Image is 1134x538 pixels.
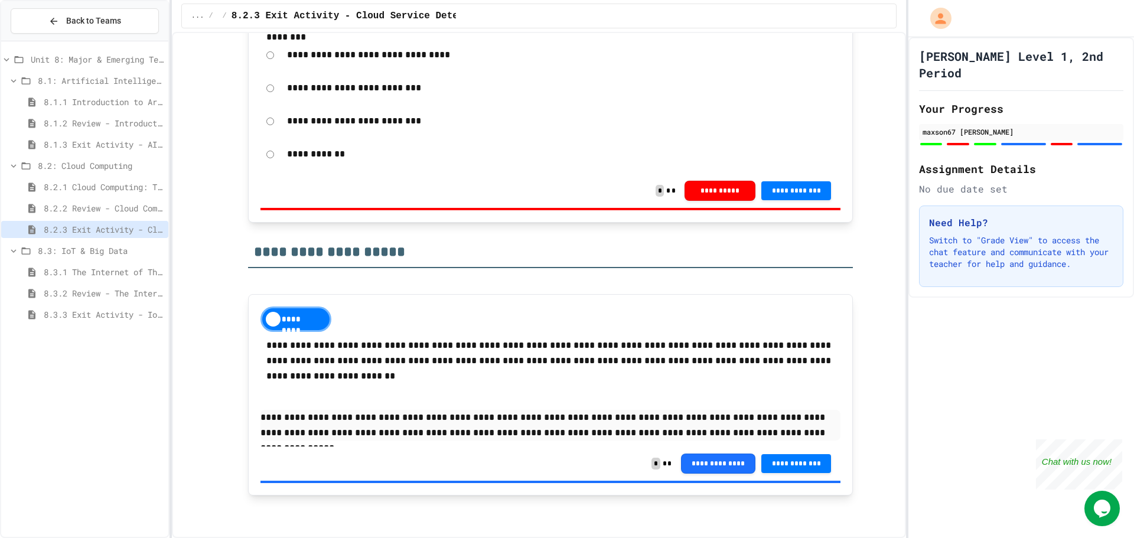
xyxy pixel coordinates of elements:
[919,182,1123,196] div: No due date set
[44,308,164,321] span: 8.3.3 Exit Activity - IoT Data Detective Challenge
[929,234,1113,270] p: Switch to "Grade View" to access the chat feature and communicate with your teacher for help and ...
[38,74,164,87] span: 8.1: Artificial Intelligence Basics
[31,53,164,66] span: Unit 8: Major & Emerging Technologies
[44,138,164,151] span: 8.1.3 Exit Activity - AI Detective
[232,9,487,23] span: 8.2.3 Exit Activity - Cloud Service Detective
[11,8,159,34] button: Back to Teams
[1036,439,1122,490] iframe: chat widget
[919,48,1123,81] h1: [PERSON_NAME] Level 1, 2nd Period
[44,266,164,278] span: 8.3.1 The Internet of Things and Big Data: Our Connected Digital World
[38,244,164,257] span: 8.3: IoT & Big Data
[191,11,204,21] span: ...
[44,223,164,236] span: 8.2.3 Exit Activity - Cloud Service Detective
[919,100,1123,117] h2: Your Progress
[929,216,1113,230] h3: Need Help?
[66,15,121,27] span: Back to Teams
[919,161,1123,177] h2: Assignment Details
[44,181,164,193] span: 8.2.1 Cloud Computing: Transforming the Digital World
[44,117,164,129] span: 8.1.2 Review - Introduction to Artificial Intelligence
[1084,491,1122,526] iframe: chat widget
[44,202,164,214] span: 8.2.2 Review - Cloud Computing
[223,11,227,21] span: /
[208,11,213,21] span: /
[44,96,164,108] span: 8.1.1 Introduction to Artificial Intelligence
[918,5,954,32] div: My Account
[923,126,1120,137] div: maxson67 [PERSON_NAME]
[44,287,164,299] span: 8.3.2 Review - The Internet of Things and Big Data
[38,159,164,172] span: 8.2: Cloud Computing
